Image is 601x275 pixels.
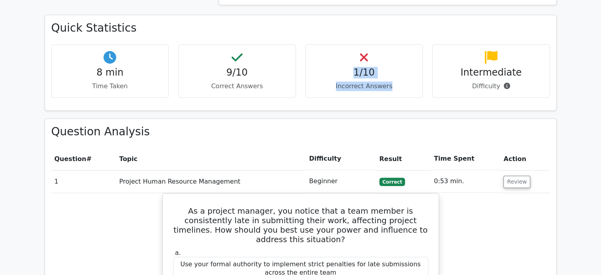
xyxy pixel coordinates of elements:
td: 0:53 min. [431,170,500,193]
h4: 1/10 [312,67,416,78]
th: Result [376,148,431,170]
h5: As a project manager, you notice that a team member is consistently late in submitting their work... [172,206,429,244]
h3: Question Analysis [51,125,550,138]
span: Correct [379,178,405,186]
span: Question [55,155,87,163]
h4: 9/10 [185,67,289,78]
h4: 8 min [58,67,162,78]
p: Correct Answers [185,82,289,91]
h3: Quick Statistics [51,21,550,35]
th: # [51,148,116,170]
td: Beginner [306,170,376,193]
th: Topic [116,148,306,170]
p: Time Taken [58,82,162,91]
p: Incorrect Answers [312,82,416,91]
th: Action [500,148,550,170]
h4: Intermediate [439,67,543,78]
th: Time Spent [431,148,500,170]
span: a. [175,249,181,256]
td: 1 [51,170,116,193]
th: Difficulty [306,148,376,170]
td: Project Human Resource Management [116,170,306,193]
p: Difficulty [439,82,543,91]
button: Review [503,176,530,188]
